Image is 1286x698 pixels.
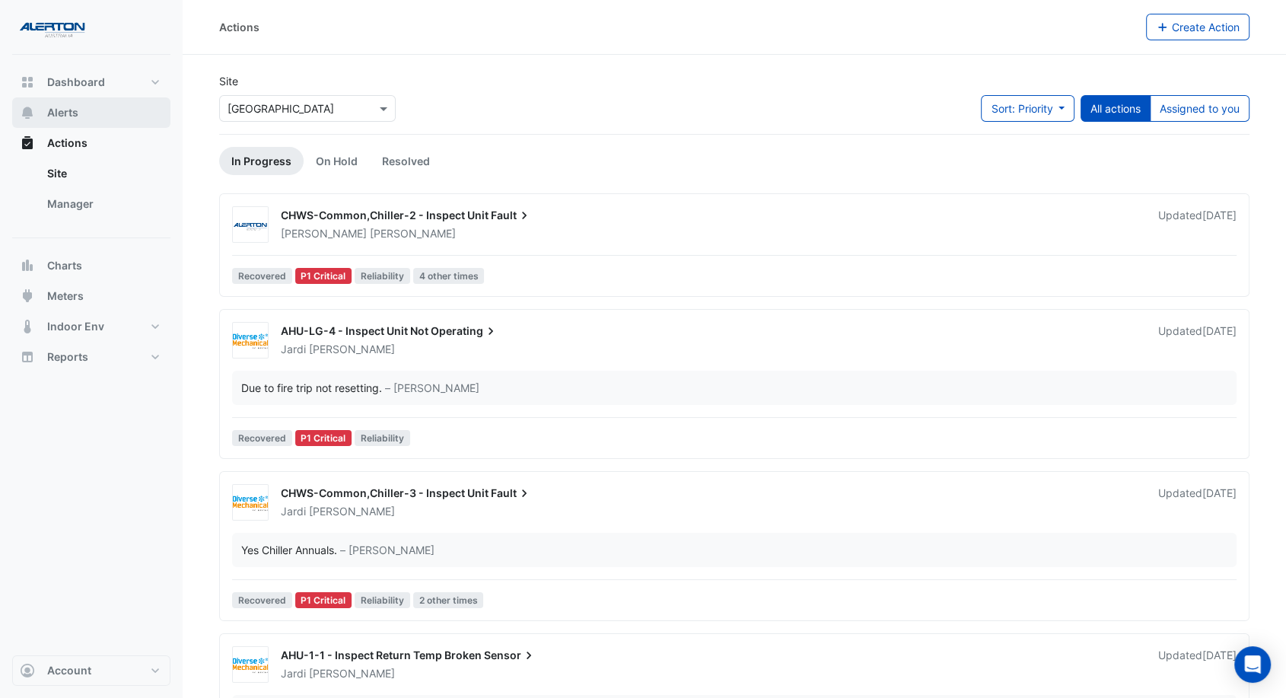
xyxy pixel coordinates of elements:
a: In Progress [219,147,304,175]
app-icon: Charts [20,258,35,273]
img: Company Logo [18,12,87,43]
button: Alerts [12,97,170,128]
div: P1 Critical [295,268,352,284]
span: [PERSON_NAME] [309,666,395,681]
span: Recovered [232,592,292,608]
img: Diverse Mechanical [233,496,268,511]
span: [PERSON_NAME] [281,227,367,240]
span: Reliability [355,268,410,284]
button: Sort: Priority [981,95,1074,122]
span: Dashboard [47,75,105,90]
span: Fault [491,486,532,501]
div: Actions [12,158,170,225]
div: Updated [1158,324,1237,357]
div: P1 Critical [295,430,352,446]
span: [PERSON_NAME] [309,342,395,357]
app-icon: Indoor Env [20,319,35,334]
button: Assigned to you [1150,95,1249,122]
button: All actions [1081,95,1151,122]
button: Account [12,655,170,686]
span: Meters [47,288,84,304]
app-icon: Actions [20,135,35,151]
span: Tue 15-Jul-2025 20:17 ACST [1202,649,1237,661]
span: Reports [47,349,88,365]
button: Indoor Env [12,311,170,342]
span: Actions [47,135,88,151]
span: Recovered [232,430,292,446]
span: – [PERSON_NAME] [385,380,479,396]
span: Indoor Env [47,319,104,334]
div: Updated [1158,208,1237,241]
span: [PERSON_NAME] [309,504,395,519]
span: Alerts [47,105,78,120]
div: Open Intercom Messenger [1234,646,1271,683]
span: [PERSON_NAME] [370,226,456,241]
button: Reports [12,342,170,372]
app-icon: Reports [20,349,35,365]
span: Sensor [484,648,536,663]
span: Tue 15-Jul-2025 20:18 ACST [1202,324,1237,337]
a: Manager [35,189,170,219]
span: Charts [47,258,82,273]
span: AHU-1-1 - Inspect Return Temp Broken [281,649,482,661]
label: Site [219,73,238,89]
a: On Hold [304,147,370,175]
app-icon: Dashboard [20,75,35,90]
span: Create Action [1172,21,1240,33]
a: Resolved [370,147,442,175]
span: CHWS-Common,Chiller-3 - Inspect Unit [281,486,489,499]
button: Dashboard [12,67,170,97]
span: Operating [431,324,498,339]
div: Due to fire trip not resetting. [241,380,382,396]
div: Actions [219,19,259,35]
button: Create Action [1146,14,1250,40]
span: Sort: Priority [991,102,1052,115]
span: Recovered [232,268,292,284]
app-icon: Alerts [20,105,35,120]
span: Jardi [281,343,306,355]
span: 2 other times [413,592,484,608]
div: Updated [1158,648,1237,681]
button: Meters [12,281,170,311]
img: Alerton [233,218,268,233]
span: Jardi [281,505,306,518]
img: Diverse Mechanical [233,333,268,349]
div: Updated [1158,486,1237,519]
div: P1 Critical [295,592,352,608]
a: Site [35,158,170,189]
span: Mon 18-Aug-2025 08:05 ACST [1202,209,1237,222]
span: Account [47,663,91,678]
span: 4 other times [413,268,485,284]
span: – [PERSON_NAME] [340,542,435,558]
app-icon: Meters [20,288,35,304]
img: Diverse Mechanical [233,658,268,673]
button: Charts [12,250,170,281]
span: Reliability [355,592,410,608]
span: Fault [491,208,532,223]
span: Jardi [281,667,306,680]
button: Actions [12,128,170,158]
span: Reliability [355,430,410,446]
span: CHWS-Common,Chiller-2 - Inspect Unit [281,209,489,222]
div: Yes Chiller Annuals. [241,542,337,558]
span: AHU-LG-4 - Inspect Unit Not [281,324,428,337]
span: Tue 15-Jul-2025 20:17 ACST [1202,486,1237,499]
